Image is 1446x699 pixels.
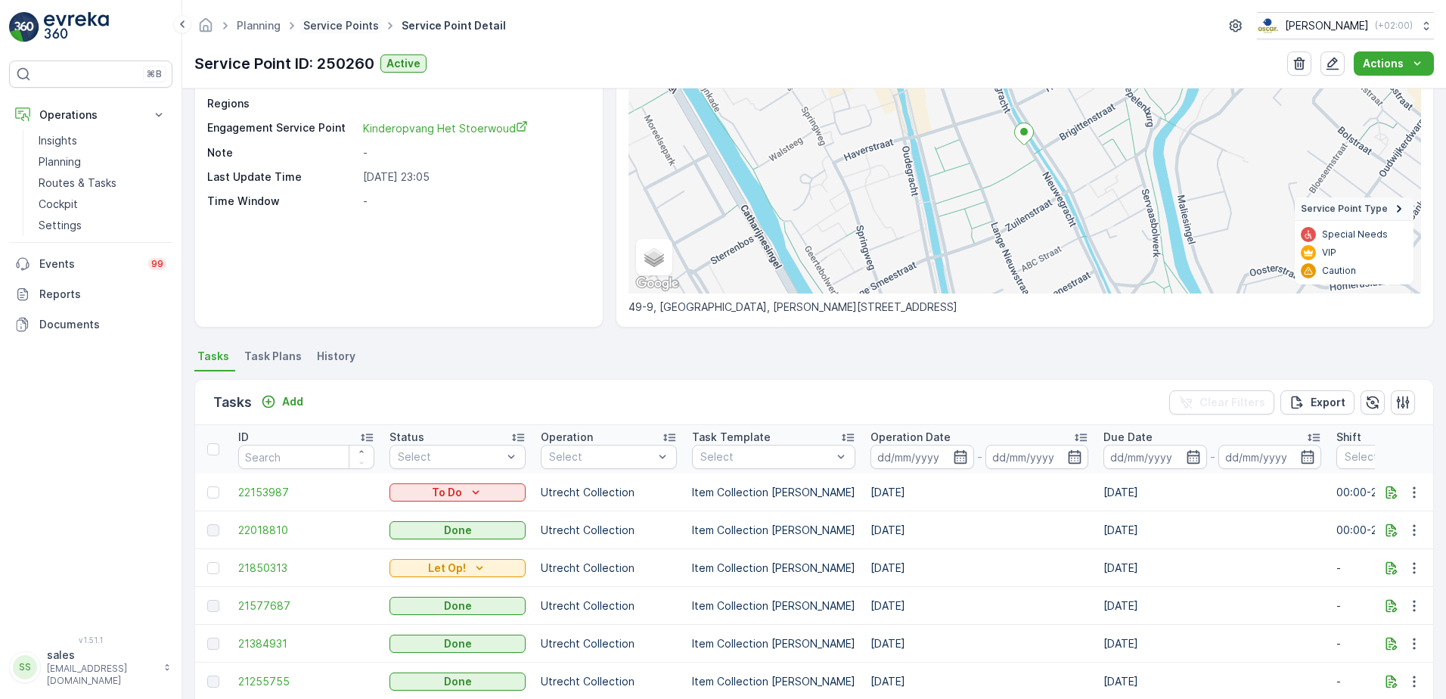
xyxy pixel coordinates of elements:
[33,130,172,151] a: Insights
[39,218,82,233] p: Settings
[33,172,172,194] a: Routes & Tasks
[282,394,303,409] p: Add
[238,598,374,614] a: 21577687
[238,561,374,576] span: 21850313
[692,674,855,689] p: Item Collection [PERSON_NAME]
[638,241,671,274] a: Layers
[317,349,355,364] span: History
[9,249,172,279] a: Events99
[863,625,1096,663] td: [DATE]
[147,68,162,80] p: ⌘B
[1311,395,1345,410] p: Export
[632,274,682,294] img: Google
[863,474,1096,511] td: [DATE]
[1257,17,1279,34] img: basis-logo_rgb2x.png
[207,96,357,111] p: Regions
[1257,12,1434,39] button: [PERSON_NAME](+02:00)
[380,54,427,73] button: Active
[1096,587,1329,625] td: [DATE]
[1363,56,1404,71] p: Actions
[541,674,677,689] p: Utrecht Collection
[863,511,1096,549] td: [DATE]
[692,485,855,500] p: Item Collection [PERSON_NAME]
[9,648,172,687] button: SSsales[EMAIL_ADDRESS][DOMAIN_NAME]
[9,635,172,645] span: v 1.51.1
[1169,390,1274,415] button: Clear Filters
[444,523,472,538] p: Done
[238,636,374,651] span: 21384931
[39,197,78,212] p: Cockpit
[207,194,357,209] p: Time Window
[39,107,142,123] p: Operations
[1375,20,1413,32] p: ( +02:00 )
[39,317,166,332] p: Documents
[33,151,172,172] a: Planning
[363,145,587,160] p: -
[39,133,77,148] p: Insights
[47,648,156,663] p: sales
[207,169,357,185] p: Last Update Time
[444,636,472,651] p: Done
[541,523,677,538] p: Utrecht Collection
[1322,265,1356,277] p: Caution
[863,549,1096,587] td: [DATE]
[444,674,472,689] p: Done
[207,145,357,160] p: Note
[255,393,309,411] button: Add
[1322,228,1388,241] p: Special Needs
[1096,474,1329,511] td: [DATE]
[632,274,682,294] a: Open this area in Google Maps (opens a new window)
[238,445,374,469] input: Search
[363,122,528,135] span: Kinderopvang Het Stoerwoud
[151,258,163,270] p: 99
[399,18,509,33] span: Service Point Detail
[692,561,855,576] p: Item Collection [PERSON_NAME]
[33,215,172,236] a: Settings
[39,154,81,169] p: Planning
[237,19,281,32] a: Planning
[238,430,249,445] p: ID
[9,279,172,309] a: Reports
[700,449,832,464] p: Select
[398,449,502,464] p: Select
[692,430,771,445] p: Task Template
[863,587,1096,625] td: [DATE]
[39,176,116,191] p: Routes & Tasks
[39,287,166,302] p: Reports
[386,56,420,71] p: Active
[389,430,424,445] p: Status
[13,655,37,679] div: SS
[1210,448,1215,466] p: -
[207,524,219,536] div: Toggle Row Selected
[1301,203,1388,215] span: Service Point Type
[47,663,156,687] p: [EMAIL_ADDRESS][DOMAIN_NAME]
[9,309,172,340] a: Documents
[9,12,39,42] img: logo
[541,485,677,500] p: Utrecht Collection
[1103,445,1207,469] input: dd/mm/yyyy
[985,445,1089,469] input: dd/mm/yyyy
[238,485,374,500] a: 22153987
[977,448,982,466] p: -
[692,636,855,651] p: Item Collection [PERSON_NAME]
[428,561,466,576] p: Let Op!
[363,194,587,209] p: -
[692,598,855,614] p: Item Collection [PERSON_NAME]
[238,674,374,689] a: 21255755
[207,486,219,499] div: Toggle Row Selected
[207,638,219,650] div: Toggle Row Selected
[541,636,677,651] p: Utrecht Collection
[870,430,951,445] p: Operation Date
[432,485,462,500] p: To Do
[1322,247,1336,259] p: VIP
[1285,18,1369,33] p: [PERSON_NAME]
[389,597,526,615] button: Done
[39,256,139,272] p: Events
[1199,395,1265,410] p: Clear Filters
[238,523,374,538] span: 22018810
[207,600,219,612] div: Toggle Row Selected
[1103,430,1153,445] p: Due Date
[207,676,219,688] div: Toggle Row Selected
[1218,445,1322,469] input: dd/mm/yyyy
